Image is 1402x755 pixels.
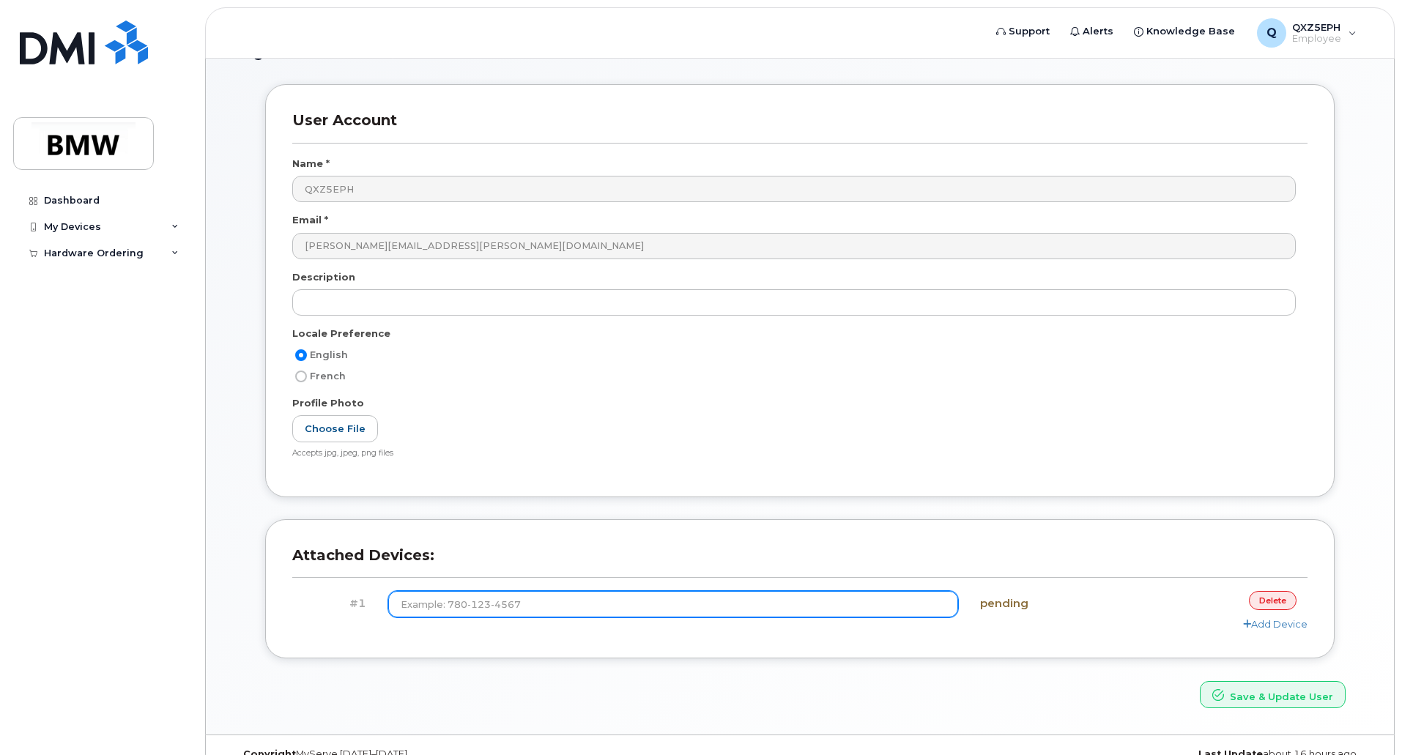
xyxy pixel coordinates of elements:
label: Choose File [292,415,378,442]
span: Support [1009,24,1050,39]
a: Alerts [1060,17,1124,46]
div: QXZ5EPH [1247,18,1367,48]
a: delete [1249,591,1297,609]
a: Knowledge Base [1124,17,1245,46]
label: Locale Preference [292,327,390,341]
h4: #1 [303,598,366,610]
input: Example: 780-123-4567 [388,591,959,617]
h3: User Account [292,111,1308,143]
iframe: Messenger Launcher [1338,691,1391,744]
a: Support [986,17,1060,46]
h4: pending [980,598,1127,610]
label: Name * [292,157,330,171]
label: Description [292,270,355,284]
span: Q [1266,24,1277,42]
span: Alerts [1083,24,1113,39]
span: QXZ5EPH [1292,21,1341,33]
label: Email * [292,213,328,227]
input: French [295,371,307,382]
span: French [310,371,346,382]
span: Knowledge Base [1146,24,1235,39]
h3: Attached Devices: [292,546,1308,578]
button: Save & Update User [1200,681,1346,708]
span: English [310,349,348,360]
span: Employee [1292,33,1341,45]
label: Profile Photo [292,396,364,410]
h1: My Account [232,34,1368,60]
input: English [295,349,307,361]
a: Add Device [1243,618,1308,630]
div: Accepts jpg, jpeg, png files [292,448,1296,459]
